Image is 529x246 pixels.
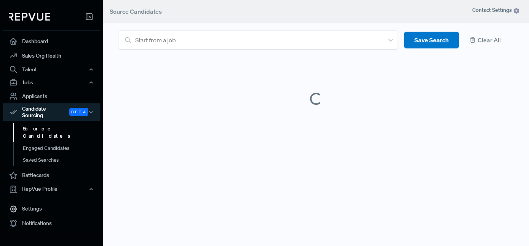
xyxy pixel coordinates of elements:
[110,8,162,15] span: Source Candidates
[3,76,100,89] button: Jobs
[3,103,100,121] button: Candidate Sourcing Beta
[13,123,110,142] a: Source Candidates
[472,6,520,14] span: Contact Settings
[3,103,100,121] div: Candidate Sourcing
[3,63,100,76] button: Talent
[465,32,514,49] button: Clear All
[13,142,110,154] a: Engaged Candidates
[3,34,100,48] a: Dashboard
[9,13,50,21] img: RepVue
[3,202,100,216] a: Settings
[3,89,100,103] a: Applicants
[3,48,100,63] a: Sales Org Health
[404,32,459,49] button: Save Search
[13,154,110,166] a: Saved Searches
[3,216,100,231] a: Notifications
[3,168,100,183] a: Battlecards
[69,108,88,116] span: Beta
[3,183,100,196] button: RepVue Profile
